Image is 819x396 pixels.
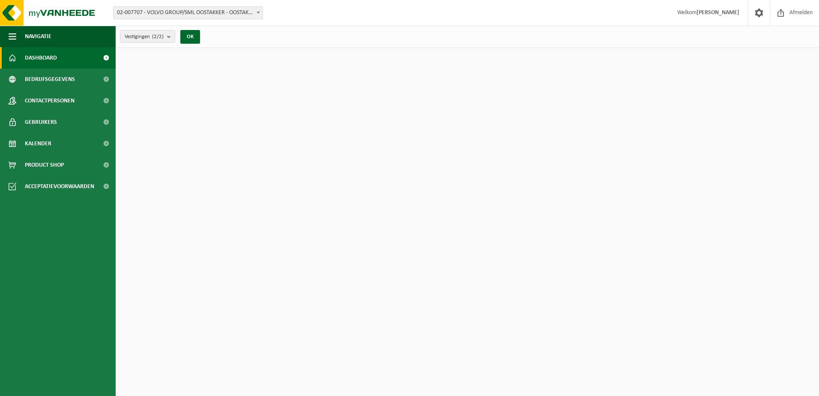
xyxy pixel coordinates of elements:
[696,9,739,16] strong: [PERSON_NAME]
[25,90,75,111] span: Contactpersonen
[125,30,164,43] span: Vestigingen
[113,6,263,19] span: 02-007707 - VOLVO GROUP/SML OOSTAKKER - OOSTAKKER
[152,34,164,39] count: (2/2)
[25,154,64,176] span: Product Shop
[25,26,51,47] span: Navigatie
[120,30,175,43] button: Vestigingen(2/2)
[25,111,57,133] span: Gebruikers
[25,176,94,197] span: Acceptatievoorwaarden
[180,30,200,44] button: OK
[25,133,51,154] span: Kalender
[25,69,75,90] span: Bedrijfsgegevens
[114,7,263,19] span: 02-007707 - VOLVO GROUP/SML OOSTAKKER - OOSTAKKER
[25,47,57,69] span: Dashboard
